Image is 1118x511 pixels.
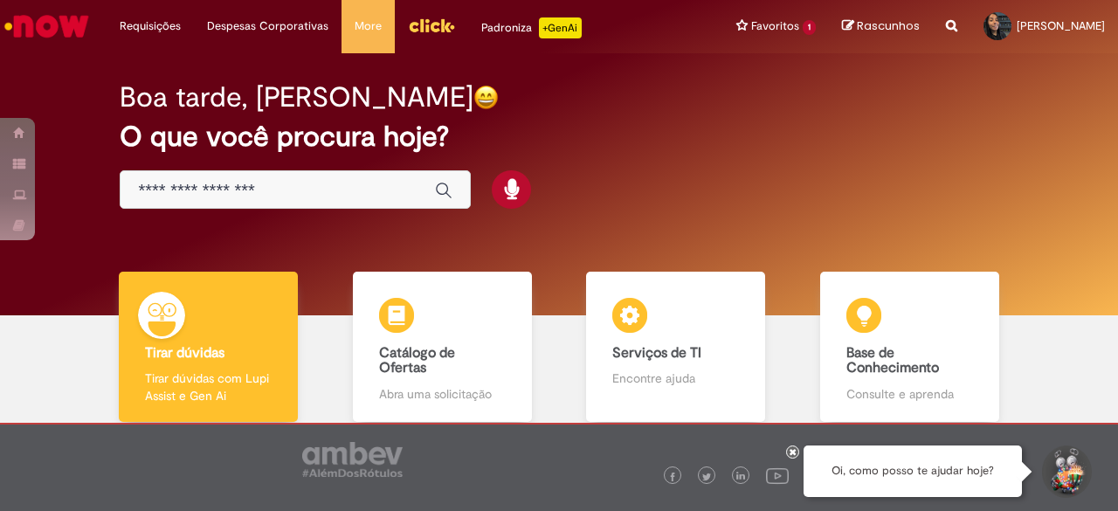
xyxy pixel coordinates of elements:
b: Base de Conhecimento [846,344,939,377]
span: 1 [803,20,816,35]
a: Tirar dúvidas Tirar dúvidas com Lupi Assist e Gen Ai [92,272,326,423]
img: click_logo_yellow_360x200.png [408,12,455,38]
img: logo_footer_ambev_rotulo_gray.png [302,442,403,477]
img: logo_footer_linkedin.png [736,472,745,482]
b: Catálogo de Ofertas [379,344,455,377]
h2: O que você procura hoje? [120,121,997,152]
div: Padroniza [481,17,582,38]
span: Despesas Corporativas [207,17,328,35]
img: happy-face.png [473,85,499,110]
img: ServiceNow [2,9,92,44]
img: logo_footer_twitter.png [702,473,711,481]
b: Tirar dúvidas [145,344,224,362]
div: Oi, como posso te ajudar hoje? [804,445,1022,497]
h2: Boa tarde, [PERSON_NAME] [120,82,473,113]
span: Favoritos [751,17,799,35]
span: Requisições [120,17,181,35]
p: Encontre ajuda [612,369,739,387]
p: Tirar dúvidas com Lupi Assist e Gen Ai [145,369,272,404]
span: More [355,17,382,35]
p: +GenAi [539,17,582,38]
a: Base de Conhecimento Consulte e aprenda [793,272,1027,423]
p: Consulte e aprenda [846,385,973,403]
a: Serviços de TI Encontre ajuda [559,272,793,423]
img: logo_footer_facebook.png [668,473,677,481]
p: Abra uma solicitação [379,385,506,403]
img: logo_footer_youtube.png [766,464,789,487]
b: Serviços de TI [612,344,701,362]
a: Catálogo de Ofertas Abra uma solicitação [326,272,560,423]
span: Rascunhos [857,17,920,34]
button: Iniciar Conversa de Suporte [1039,445,1092,498]
span: [PERSON_NAME] [1017,18,1105,33]
a: Rascunhos [842,18,920,35]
